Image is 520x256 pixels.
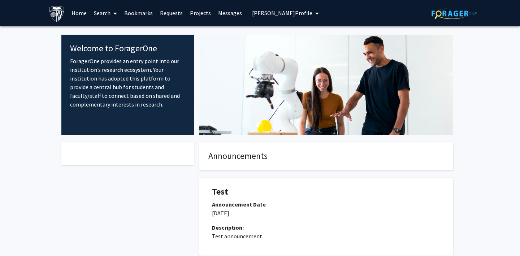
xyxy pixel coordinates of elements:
[68,0,90,26] a: Home
[212,232,441,240] p: Test announcement
[70,43,185,54] h4: Welcome to ForagerOne
[121,0,156,26] a: Bookmarks
[90,0,121,26] a: Search
[212,200,441,209] div: Announcement Date
[5,224,31,251] iframe: Chat
[156,0,186,26] a: Requests
[208,151,444,161] h4: Announcements
[214,0,246,26] a: Messages
[49,6,65,22] img: Demo University Logo
[199,35,453,135] img: Cover Image
[212,223,441,232] div: Description:
[70,57,185,109] p: ForagerOne provides an entry point into our institution’s research ecosystem. Your institution ha...
[212,209,441,217] p: [DATE]
[432,8,477,19] img: ForagerOne Logo
[252,9,312,17] span: [PERSON_NAME] Profile
[186,0,214,26] a: Projects
[212,187,441,197] h1: Test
